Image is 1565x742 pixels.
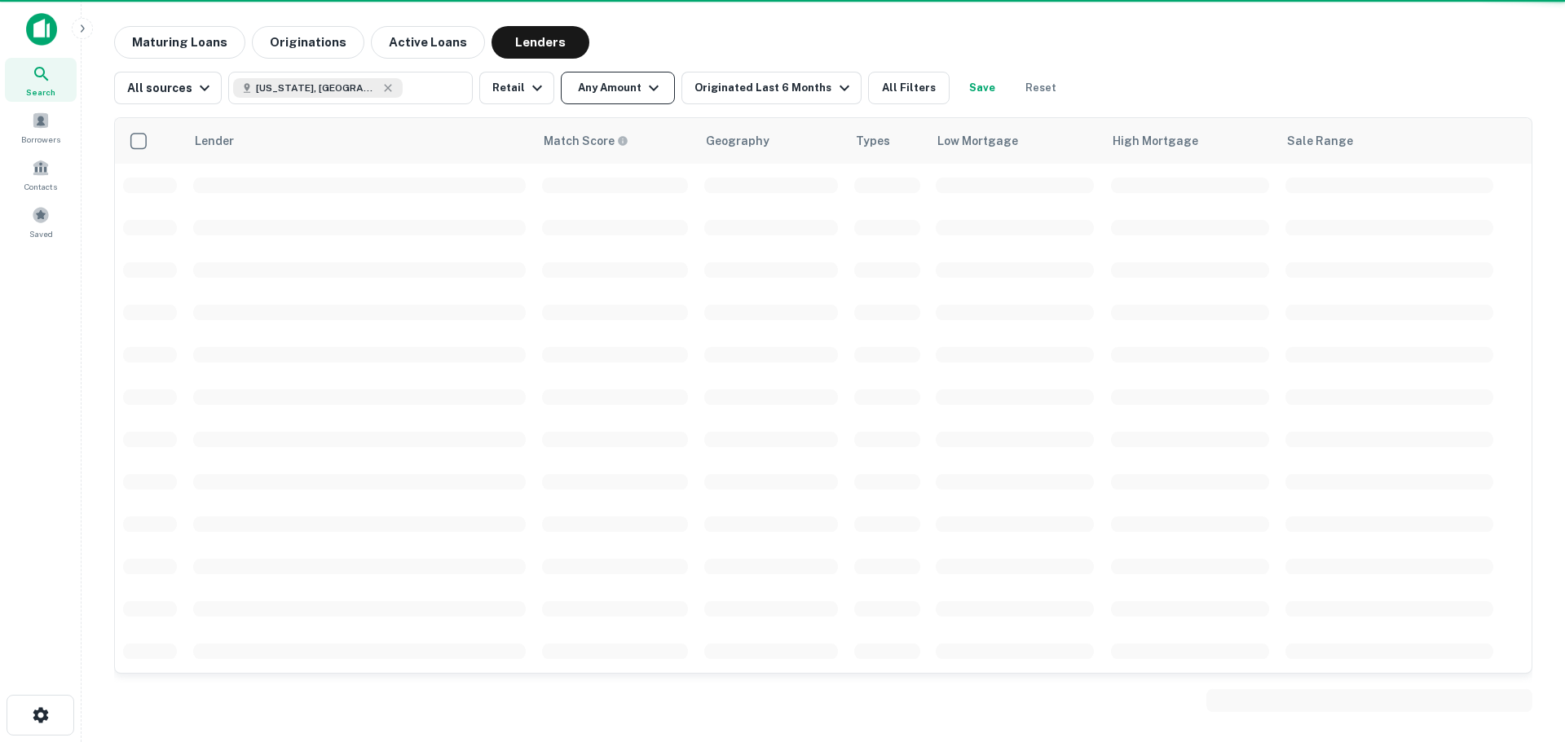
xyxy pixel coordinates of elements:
[696,118,846,164] th: Geography
[1277,118,1501,164] th: Sale Range
[1113,131,1198,151] div: High Mortgage
[29,227,53,240] span: Saved
[544,132,625,150] h6: Match Score
[21,133,60,146] span: Borrowers
[479,72,554,104] button: Retail
[371,26,485,59] button: Active Loans
[956,72,1008,104] button: Save your search to get updates of matches that match your search criteria.
[5,152,77,196] a: Contacts
[26,13,57,46] img: capitalize-icon.png
[868,72,950,104] button: All Filters
[928,118,1102,164] th: Low Mortgage
[5,105,77,149] a: Borrowers
[1103,118,1277,164] th: High Mortgage
[706,131,769,151] div: Geography
[1287,131,1353,151] div: Sale Range
[694,78,853,98] div: Originated Last 6 Months
[114,26,245,59] button: Maturing Loans
[195,131,234,151] div: Lender
[5,200,77,244] a: Saved
[26,86,55,99] span: Search
[5,58,77,102] a: Search
[252,26,364,59] button: Originations
[1483,612,1565,690] iframe: Chat Widget
[534,118,696,164] th: Capitalize uses an advanced AI algorithm to match your search with the best lender. The match sco...
[24,180,57,193] span: Contacts
[185,118,534,164] th: Lender
[681,72,861,104] button: Originated Last 6 Months
[256,81,378,95] span: [US_STATE], [GEOGRAPHIC_DATA]
[492,26,589,59] button: Lenders
[1015,72,1067,104] button: Reset
[114,72,222,104] button: All sources
[937,131,1018,151] div: Low Mortgage
[127,78,214,98] div: All sources
[561,72,675,104] button: Any Amount
[856,131,890,151] div: Types
[544,132,628,150] div: Capitalize uses an advanced AI algorithm to match your search with the best lender. The match sco...
[846,118,928,164] th: Types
